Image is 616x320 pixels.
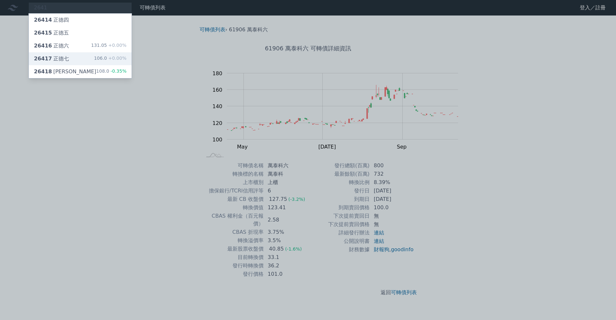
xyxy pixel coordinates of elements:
[34,55,69,63] div: 正德七
[29,14,132,26] a: 26414正德四
[91,42,126,50] div: 131.05
[34,17,52,23] span: 26414
[34,43,52,49] span: 26416
[29,52,132,65] a: 26417正德七 106.0+0.00%
[29,39,132,52] a: 26416正德六 131.05+0.00%
[109,68,127,74] span: -0.35%
[94,55,126,63] div: 106.0
[29,65,132,78] a: 26418[PERSON_NAME] 108.0-0.35%
[107,56,126,61] span: +0.00%
[34,68,52,75] span: 26418
[34,42,69,50] div: 正德六
[34,30,52,36] span: 26415
[584,289,616,320] iframe: Chat Widget
[34,68,96,76] div: [PERSON_NAME]
[34,29,69,37] div: 正德五
[34,16,69,24] div: 正德四
[107,43,126,48] span: +0.00%
[34,56,52,62] span: 26417
[96,68,127,76] div: 108.0
[29,26,132,39] a: 26415正德五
